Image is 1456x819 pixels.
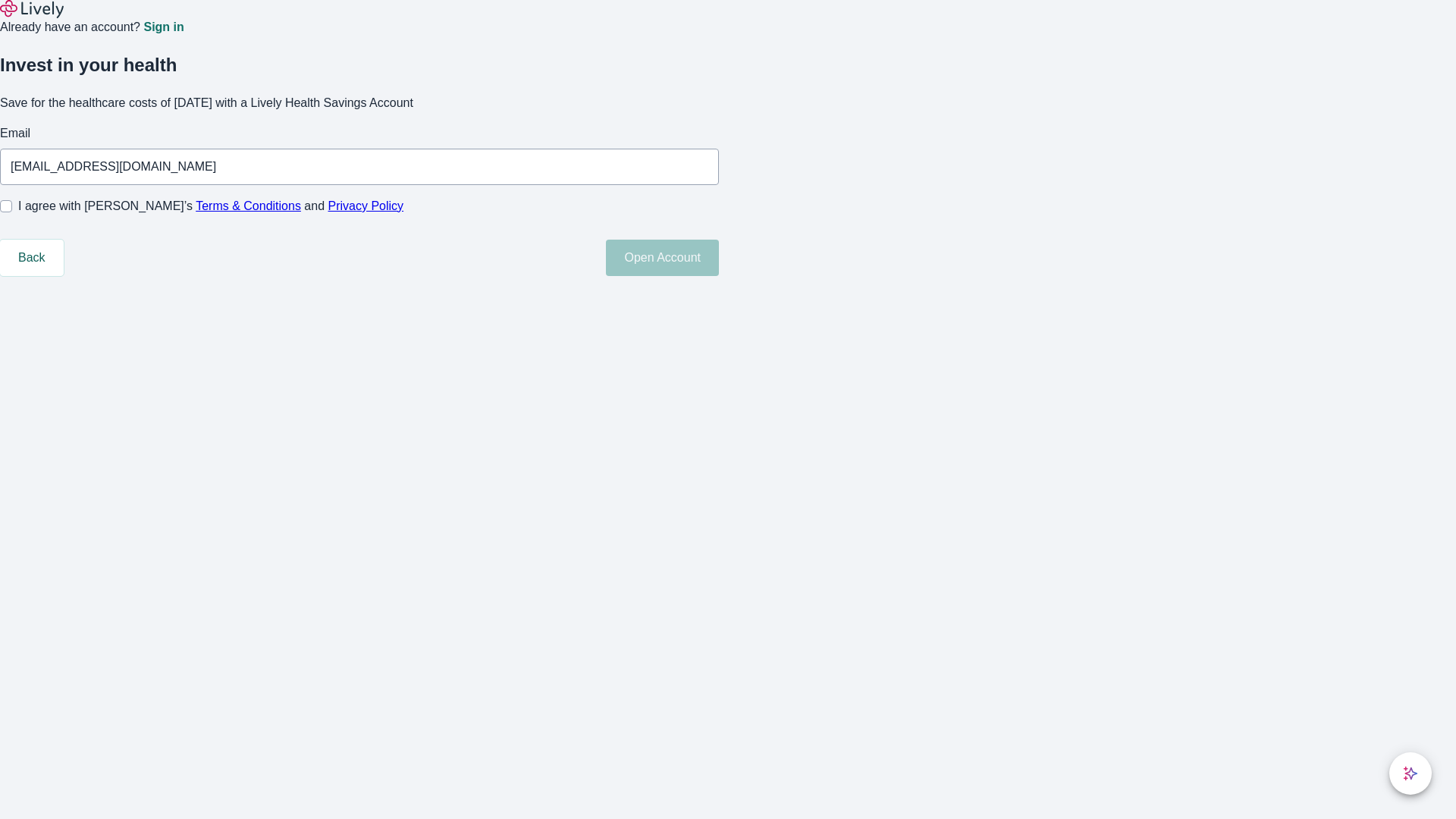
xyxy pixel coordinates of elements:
a: Sign in [143,21,184,33]
a: Privacy Policy [328,199,404,212]
svg: Lively AI Assistant [1403,766,1418,781]
a: Terms & Conditions [196,199,301,212]
span: I agree with [PERSON_NAME]’s and [18,197,403,215]
button: chat [1389,752,1432,795]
